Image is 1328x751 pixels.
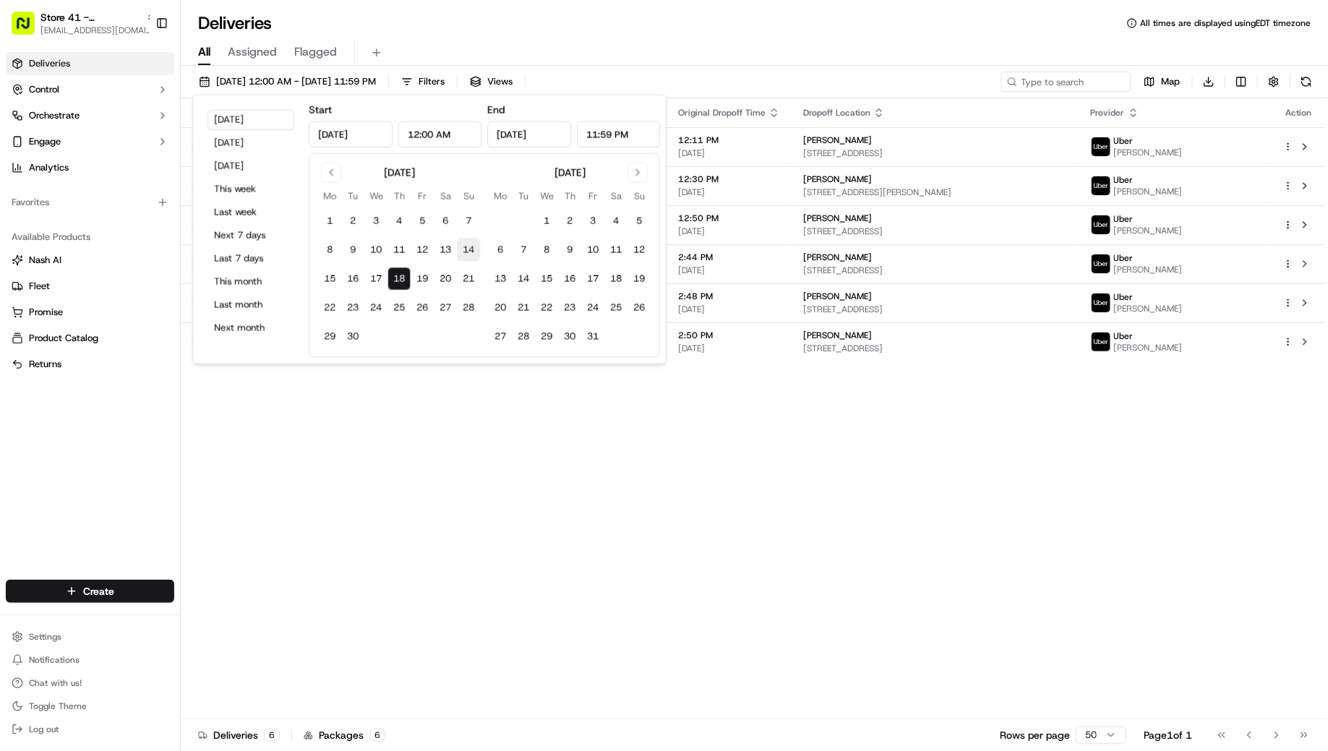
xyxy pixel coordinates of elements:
a: Product Catalog [12,332,168,345]
span: Analytics [29,161,69,174]
label: End [487,103,505,116]
span: Pylon [144,244,175,255]
span: 2:50 PM [678,330,780,341]
button: 2 [341,210,364,233]
button: 26 [627,296,651,319]
input: Type to search [1001,72,1131,92]
button: Store 41 - [GEOGRAPHIC_DATA] (Just Salad)[EMAIL_ADDRESS][DOMAIN_NAME] [6,6,150,40]
span: [PERSON_NAME] [1114,303,1183,314]
button: Nash AI [6,249,174,272]
button: 18 [387,267,411,291]
button: This week [207,179,294,199]
button: 18 [604,267,627,291]
button: 15 [535,267,558,291]
span: Nash AI [29,254,61,267]
button: 29 [318,325,341,348]
span: All times are displayed using EDT timezone [1140,17,1311,29]
img: 1736555255976-a54dd68f-1ca7-489b-9aae-adbdc363a1c4 [14,137,40,163]
img: uber-new-logo.jpeg [1092,254,1110,273]
span: [STREET_ADDRESS] [803,304,1067,315]
th: Thursday [558,189,581,204]
div: [DATE] [554,166,586,180]
button: 24 [581,296,604,319]
input: Time [577,121,661,147]
span: [PERSON_NAME] [803,330,872,341]
span: [DATE] [678,304,780,315]
div: Available Products [6,226,174,249]
th: Sunday [627,189,651,204]
span: Assigned [228,43,277,61]
button: 11 [387,239,411,262]
div: [DATE] [384,166,415,180]
span: Views [487,75,513,88]
img: uber-new-logo.jpeg [1092,137,1110,156]
span: Product Catalog [29,332,98,345]
button: Toggle Theme [6,696,174,716]
div: Start new chat [49,137,237,152]
button: Map [1137,72,1186,92]
th: Saturday [434,189,457,204]
span: Store 41 - [GEOGRAPHIC_DATA] (Just Salad) [40,10,140,25]
button: 9 [558,239,581,262]
button: 6 [489,239,512,262]
span: [STREET_ADDRESS] [803,226,1067,237]
button: 30 [558,325,581,348]
span: Notifications [29,654,80,666]
span: [PERSON_NAME] [1114,264,1183,275]
img: uber-new-logo.jpeg [1092,176,1110,195]
button: 21 [512,296,535,319]
button: 7 [512,239,535,262]
button: 29 [535,325,558,348]
span: 2:44 PM [678,252,780,263]
button: Control [6,78,174,101]
span: Settings [29,631,61,643]
button: 20 [434,267,457,291]
span: Provider [1091,107,1125,119]
span: Uber [1114,330,1134,342]
th: Friday [411,189,434,204]
input: Got a question? Start typing here... [38,93,260,108]
button: 14 [512,267,535,291]
button: 17 [581,267,604,291]
span: [PERSON_NAME] [1114,147,1183,158]
button: [DATE] [207,133,294,153]
button: 28 [457,296,480,319]
button: 2 [558,210,581,233]
span: Uber [1114,174,1134,186]
button: Refresh [1296,72,1316,92]
button: 22 [318,296,341,319]
div: Page 1 of 1 [1144,728,1192,742]
span: Uber [1114,213,1134,225]
button: 22 [535,296,558,319]
button: 16 [558,267,581,291]
button: Log out [6,719,174,739]
button: 3 [364,210,387,233]
th: Monday [318,189,341,204]
button: 15 [318,267,341,291]
button: 19 [627,267,651,291]
button: 24 [364,296,387,319]
span: Fleet [29,280,50,293]
button: [DATE] 12:00 AM - [DATE] 11:59 PM [192,72,382,92]
a: Returns [12,358,168,371]
span: [STREET_ADDRESS] [803,147,1067,159]
a: Deliveries [6,52,174,75]
a: 💻API Documentation [116,203,238,229]
span: [DATE] [678,226,780,237]
button: 12 [627,239,651,262]
h1: Deliveries [198,12,272,35]
button: 9 [341,239,364,262]
button: Product Catalog [6,327,174,350]
span: Knowledge Base [29,209,111,223]
span: Engage [29,135,61,148]
span: [STREET_ADDRESS] [803,265,1067,276]
p: Welcome 👋 [14,57,263,80]
span: [DATE] [678,343,780,354]
div: Action [1283,107,1314,119]
div: Packages [304,728,385,742]
span: Map [1161,75,1180,88]
a: Nash AI [12,254,168,267]
a: 📗Knowledge Base [9,203,116,229]
button: 20 [489,296,512,319]
button: 5 [627,210,651,233]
